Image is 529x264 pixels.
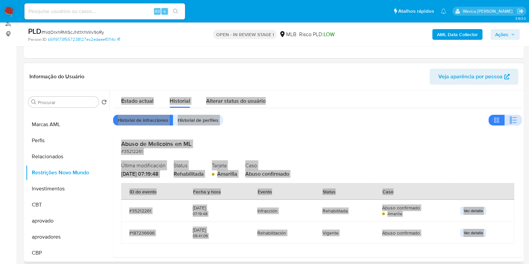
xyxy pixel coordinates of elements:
[26,149,109,165] button: Relacionados
[101,99,107,107] button: Retornar ao pedido padrão
[515,16,526,21] span: 3.163.0
[26,229,109,245] button: aprovadores
[169,7,182,16] button: search-icon
[41,29,104,35] span: # NdOrxhRMiScJNt1XhWlv9oRy
[491,29,520,40] button: Ações
[26,116,109,133] button: Marcas AML
[24,7,185,16] input: Pesquise usuários ou casos...
[26,213,109,229] button: aprovado
[48,36,120,42] a: b5f19173f557238127ec2edaeef0114c
[213,30,276,39] p: OPEN - IN REVIEW STAGE I
[437,29,478,40] b: AML Data Collector
[28,36,47,42] b: Person ID
[438,69,503,85] span: Veja aparência por pessoa
[441,8,446,14] a: Notificações
[279,31,296,38] div: MLB
[26,165,109,181] button: Restrições Novo Mundo
[26,245,109,261] button: CBP
[26,197,109,213] button: CBT
[38,99,96,105] input: Procurar
[28,26,41,36] b: PLD
[164,8,166,14] span: s
[155,8,160,14] span: Alt
[26,133,109,149] button: Perfis
[29,73,84,80] h1: Informação do Usuário
[299,31,334,38] span: Risco PLD:
[31,99,36,105] button: Procurar
[462,8,515,14] p: werica.jgaldencio@mercadolivre.com
[430,69,518,85] button: Veja aparência por pessoa
[26,181,109,197] button: Investimentos
[432,29,482,40] button: AML Data Collector
[323,30,334,38] span: LOW
[495,29,508,40] span: Ações
[517,8,524,15] a: Sair
[398,8,434,15] span: Atalhos rápidos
